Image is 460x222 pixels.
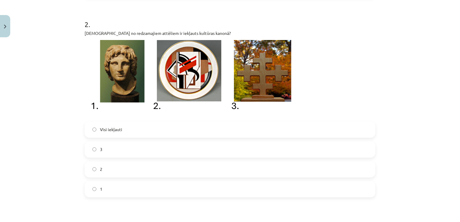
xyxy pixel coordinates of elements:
span: 1 [100,186,102,192]
span: 2 [100,166,102,172]
span: Visi iekļauti [100,126,122,133]
img: icon-close-lesson-0947bae3869378f0d4975bcd49f059093ad1ed9edebbc8119c70593378902aed.svg [4,25,6,29]
input: 3 [92,147,96,151]
p: [DEMOGRAPHIC_DATA] no redzamajiem attēliem ir iekļauts kultūras kanonā? [85,30,375,36]
input: Visi iekļauti [92,128,96,131]
h1: 2 . [85,10,375,28]
input: 2 [92,167,96,171]
span: 3 [100,146,102,153]
input: 1 [92,187,96,191]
